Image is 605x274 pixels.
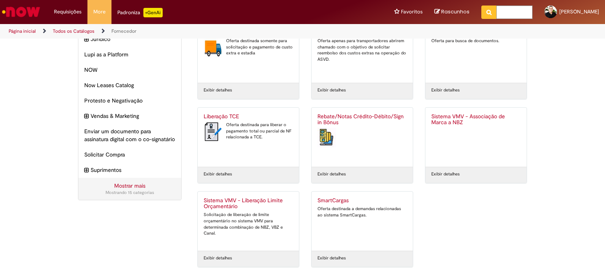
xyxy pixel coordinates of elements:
i: expandir categoria Jurídico [84,35,89,44]
span: Protesto e Negativação [84,97,175,104]
a: Exibir detalhes [204,87,232,93]
a: Sistema VMV - Associação de Marca a NBZ [425,108,527,167]
span: Suprimentos [91,166,175,174]
h2: SmartCargas [317,198,407,204]
a: Rebate/Notas Crédito-Débito/Sign in Bônus Rebate/Notas Crédito-Débito/Sign in Bônus [312,108,413,167]
div: Oferta apenas para transportadores abrirem chamado com o objetivo de solicitar reembolso dos cust... [317,38,407,63]
a: Página inicial [9,28,36,34]
a: Exibir detalhes [317,87,346,93]
a: Estadia e Custo Extra Estadia e Custo Extra Oferta destinada somente para solicitação e pagamento... [198,24,299,83]
span: Jurídico [91,35,175,43]
i: expandir categoria Vendas & Marketing [84,112,89,121]
a: Exibir detalhes [431,171,460,177]
img: ServiceNow [1,4,41,20]
a: SmartCargas Oferta destinada a demandas relacionadas ao sistema SmartCargas. [312,192,413,251]
h2: Sistema VMV - Liberação Limite Orçamentário [204,198,293,210]
div: Padroniza [117,8,163,17]
span: Enviar um documento para assinatura digital com o co-signatário [84,127,175,143]
a: Todos os Catálogos [53,28,95,34]
div: Oferta destinada para liberar o pagamento total ou parcial de NF relacionada a TCE. [204,122,293,140]
span: Rascunhos [441,8,470,15]
a: Exibir detalhes [431,87,460,93]
a: Mostrar mais [114,182,145,189]
a: Liberação TCE Liberação TCE Oferta destinada para liberar o pagamento total ou parcial de NF rela... [198,108,299,167]
span: Now Leases Catalog [84,81,175,89]
a: Estadia e Custo Extra - ASVD Oferta apenas para transportadores abrirem chamado com o objetivo de... [312,24,413,83]
div: Now Leases Catalog [78,77,181,93]
div: Oferta destinada somente para solicitação e pagamento de custo extra e estadia [204,38,293,56]
a: Exibir detalhes [317,255,346,261]
div: expandir categoria Vendas & Marketing Vendas & Marketing [78,108,181,124]
a: Exibir detalhes [204,171,232,177]
div: Oferta para busca de documentos. [431,38,521,44]
a: Rascunhos [434,8,470,16]
span: Lupi as a Platform [84,50,175,58]
div: Solicitar Compra [78,147,181,162]
div: Oferta destinada a demandas relacionadas ao sistema SmartCargas. [317,206,407,218]
span: Vendas & Marketing [91,112,175,120]
div: NOW [78,62,181,78]
div: expandir categoria Jurídico Jurídico [78,31,181,47]
a: Fornecedor [111,28,136,34]
div: Lupi as a Platform [78,47,181,62]
img: Rebate/Notas Crédito-Débito/Sign in Bônus [317,128,336,147]
span: Favoritos [401,8,423,16]
a: Sistema VMV - Liberação Limite Orçamentário Solicitação de liberação de limite orçamentário no si... [198,192,299,251]
i: expandir categoria Suprimentos [84,166,89,175]
span: NOW [84,66,175,74]
a: Exibir detalhes [204,255,232,261]
div: Solicitação de liberação de limite orçamentário no sistema VMV para determinada combinação de NBZ... [204,212,293,237]
a: Exibir detalhes [317,171,346,177]
div: Enviar um documento para assinatura digital com o co-signatário [78,123,181,147]
div: Protesto e Negativação [78,93,181,108]
h2: Rebate/Notas Crédito-Débito/Sign in Bônus [317,114,407,126]
a: GD - Busca Docs Oferta para busca de documentos. [425,24,527,83]
span: [PERSON_NAME] [559,8,599,15]
h2: Liberação TCE [204,114,293,120]
div: expandir categoria Suprimentos Suprimentos [78,162,181,178]
p: +GenAi [143,8,163,17]
img: Liberação TCE [204,122,222,142]
div: Mostrando 15 categorias [84,190,175,196]
img: Estadia e Custo Extra [204,38,222,58]
h2: Sistema VMV - Associação de Marca a NBZ [431,114,521,126]
span: Requisições [54,8,82,16]
span: Solicitar Compra [84,151,175,158]
span: More [93,8,106,16]
ul: Trilhas de página [6,24,397,39]
button: Pesquisar [481,6,497,19]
